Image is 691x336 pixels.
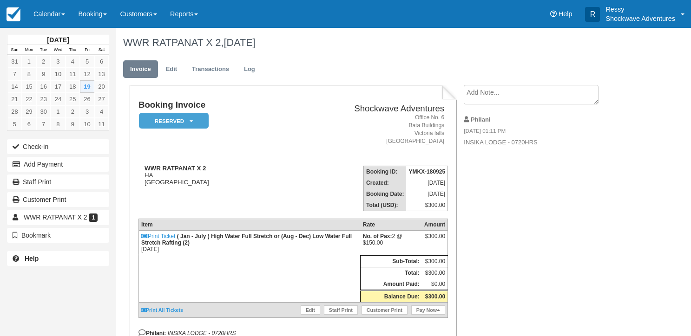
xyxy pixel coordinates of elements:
[139,113,209,129] em: Reserved
[275,104,444,114] h2: Shockwave Adventures
[138,112,205,129] a: Reserved
[361,231,422,255] td: 2 @ $150.00
[80,80,94,93] a: 19
[36,45,51,55] th: Tue
[138,100,271,110] h1: Booking Invoice
[36,93,51,105] a: 23
[363,233,392,239] strong: No. of Pax
[36,80,51,93] a: 16
[66,80,80,93] a: 18
[362,305,408,315] a: Customer Print
[7,80,22,93] a: 14
[424,233,445,247] div: $300.00
[471,116,490,123] strong: Philani
[7,228,109,243] button: Bookmark
[22,93,36,105] a: 22
[464,127,620,137] em: [DATE] 01:11 PM
[89,213,98,222] span: 1
[559,10,573,18] span: Help
[7,251,109,266] a: Help
[605,5,675,14] p: Ressy
[22,55,36,68] a: 1
[7,105,22,118] a: 28
[51,68,65,80] a: 10
[585,7,600,22] div: R
[361,219,422,231] th: Rate
[422,267,448,279] td: $300.00
[123,60,158,78] a: Invoice
[364,166,407,178] th: Booking ID:
[80,105,94,118] a: 3
[422,256,448,267] td: $300.00
[7,55,22,68] a: 31
[141,233,352,246] strong: ( Jan - July ) High Water Full Stretch or (Aug - Dec) Low Water Full Stretch Rafting (2)
[145,165,206,172] strong: WWR RATPANAT X 2
[550,11,557,17] i: Help
[7,157,109,172] button: Add Payment
[7,210,109,225] a: WWR RATPANAT X 2 1
[364,188,407,200] th: Booking Date:
[406,177,448,188] td: [DATE]
[66,45,80,55] th: Thu
[22,45,36,55] th: Mon
[80,55,94,68] a: 5
[94,80,109,93] a: 20
[123,37,627,48] h1: WWR RATPANAT X 2,
[22,68,36,80] a: 8
[51,105,65,118] a: 1
[22,118,36,130] a: 6
[36,105,51,118] a: 30
[361,256,422,267] th: Sub-Total:
[138,231,360,255] td: [DATE]
[66,105,80,118] a: 2
[408,168,445,175] strong: YMKX-180925
[94,68,109,80] a: 13
[22,80,36,93] a: 15
[406,200,448,211] td: $300.00
[36,55,51,68] a: 2
[80,45,94,55] th: Fri
[66,93,80,105] a: 25
[301,305,320,315] a: Edit
[51,80,65,93] a: 17
[94,105,109,118] a: 4
[364,177,407,188] th: Created:
[51,55,65,68] a: 3
[24,213,87,221] span: WWR RATPANAT X 2
[605,14,675,23] p: Shockwave Adventures
[275,114,444,146] address: Office No. 6 Bata Buildings Victoria falls [GEOGRAPHIC_DATA]
[7,45,22,55] th: Sun
[51,45,65,55] th: Wed
[422,219,448,231] th: Amount
[361,291,422,303] th: Balance Due:
[36,68,51,80] a: 9
[25,255,39,262] b: Help
[66,55,80,68] a: 4
[361,267,422,279] th: Total:
[7,174,109,189] a: Staff Print
[22,105,36,118] a: 29
[80,93,94,105] a: 26
[425,293,445,300] strong: $300.00
[237,60,262,78] a: Log
[138,165,271,186] div: HA [GEOGRAPHIC_DATA]
[224,37,256,48] span: [DATE]
[36,118,51,130] a: 7
[94,93,109,105] a: 27
[7,7,20,21] img: checkfront-main-nav-mini-logo.png
[464,138,620,147] p: INSIKA LODGE - 0720HRS
[141,233,175,239] a: Print Ticket
[185,60,236,78] a: Transactions
[422,278,448,291] td: $0.00
[94,45,109,55] th: Sat
[411,305,445,315] a: Pay Now
[138,219,360,231] th: Item
[66,118,80,130] a: 9
[361,278,422,291] th: Amount Paid:
[94,55,109,68] a: 6
[7,139,109,154] button: Check-in
[7,93,22,105] a: 21
[7,68,22,80] a: 7
[7,118,22,130] a: 5
[7,192,109,207] a: Customer Print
